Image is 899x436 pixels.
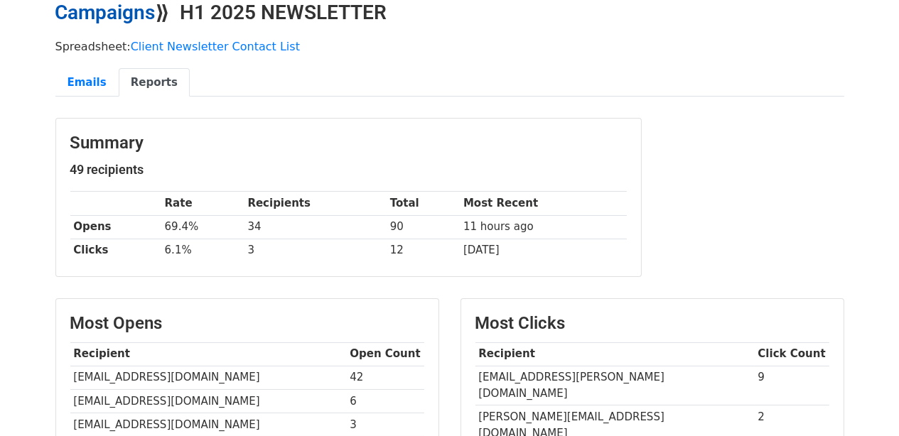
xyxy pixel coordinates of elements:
h5: 49 recipients [70,162,627,178]
td: 3 [244,239,387,262]
td: 6 [347,389,424,413]
td: 6.1% [161,239,244,262]
td: [EMAIL_ADDRESS][DOMAIN_NAME] [70,413,347,436]
th: Clicks [70,239,161,262]
td: [EMAIL_ADDRESS][DOMAIN_NAME] [70,389,347,413]
th: Recipients [244,192,387,215]
td: 42 [347,366,424,389]
th: Most Recent [460,192,626,215]
td: 90 [387,215,460,239]
a: Emails [55,68,119,97]
th: Click Count [755,342,829,366]
th: Open Count [347,342,424,366]
th: Recipient [70,342,347,366]
th: Rate [161,192,244,215]
td: [EMAIL_ADDRESS][PERSON_NAME][DOMAIN_NAME] [475,366,755,405]
td: [DATE] [460,239,626,262]
th: Opens [70,215,161,239]
iframe: Chat Widget [828,368,899,436]
td: [EMAIL_ADDRESS][DOMAIN_NAME] [70,366,347,389]
td: 12 [387,239,460,262]
td: 34 [244,215,387,239]
a: Reports [119,68,190,97]
p: Spreadsheet: [55,39,844,54]
h3: Most Opens [70,313,424,334]
a: Campaigns [55,1,156,24]
h3: Most Clicks [475,313,829,334]
th: Recipient [475,342,755,366]
h2: ⟫ H1 2025 NEWSLETTER [55,1,844,25]
a: Client Newsletter Contact List [131,40,300,53]
th: Total [387,192,460,215]
td: 11 hours ago [460,215,626,239]
td: 3 [347,413,424,436]
h3: Summary [70,133,627,153]
td: 69.4% [161,215,244,239]
td: 9 [755,366,829,405]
